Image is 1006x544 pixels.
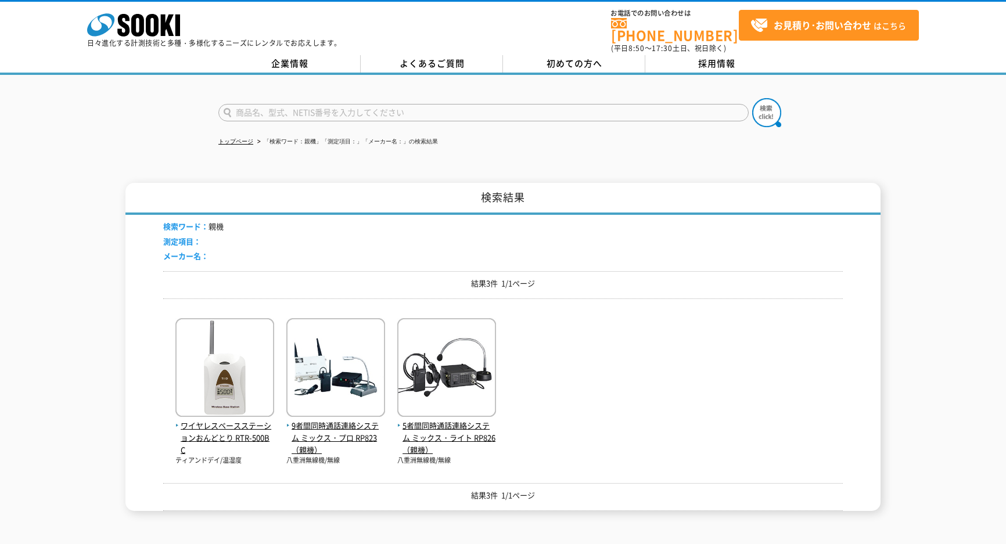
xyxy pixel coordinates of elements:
p: ティアンドデイ/温湿度 [175,456,274,466]
span: お電話でのお問い合わせは [611,10,739,17]
span: 9者間同時通話連絡システム ミックス・プロ RP823（親機） [286,420,385,456]
a: ワイヤレスベースステーションおんどとり RTR-500BC [175,408,274,456]
span: はこちら [750,17,906,34]
span: 測定項目： [163,236,201,247]
p: 結果3件 1/1ページ [163,489,843,502]
li: 「検索ワード：親機」「測定項目：」「メーカー名：」の検索結果 [255,136,438,148]
span: 初めての方へ [547,57,602,70]
img: ミックス・ライト RP826（親機） [397,318,496,420]
a: トップページ [218,138,253,145]
a: お見積り･お問い合わせはこちら [739,10,919,41]
a: 企業情報 [218,55,361,73]
strong: お見積り･お問い合わせ [774,18,871,32]
a: 5者間同時通話連絡システム ミックス・ライト RP826（親機） [397,408,496,456]
span: 検索ワード： [163,221,209,232]
span: (平日 ～ 土日、祝日除く) [611,43,726,53]
img: ミックス・プロ RP823（親機） [286,318,385,420]
p: 日々進化する計測技術と多種・多様化するニーズにレンタルでお応えします。 [87,39,342,46]
input: 商品名、型式、NETIS番号を入力してください [218,104,749,121]
span: メーカー名： [163,250,209,261]
p: 結果3件 1/1ページ [163,278,843,290]
a: [PHONE_NUMBER] [611,18,739,42]
h1: 検索結果 [125,183,881,215]
span: 5者間同時通話連絡システム ミックス・ライト RP826（親機） [397,420,496,456]
a: 採用情報 [645,55,788,73]
span: ワイヤレスベースステーションおんどとり RTR-500BC [175,420,274,456]
p: 八重洲無線機/無線 [286,456,385,466]
a: 初めての方へ [503,55,645,73]
a: よくあるご質問 [361,55,503,73]
p: 八重洲無線機/無線 [397,456,496,466]
span: 17:30 [652,43,673,53]
img: RTR-500BC [175,318,274,420]
a: 9者間同時通話連絡システム ミックス・プロ RP823（親機） [286,408,385,456]
span: 8:50 [628,43,645,53]
li: 親機 [163,221,224,233]
img: btn_search.png [752,98,781,127]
